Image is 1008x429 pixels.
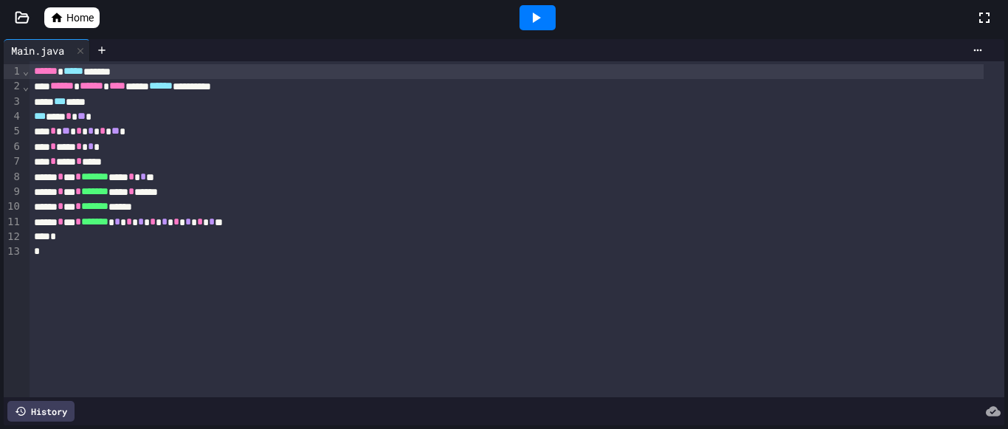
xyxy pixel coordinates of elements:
[4,95,22,109] div: 3
[4,109,22,124] div: 4
[4,170,22,185] div: 8
[4,79,22,94] div: 2
[4,39,90,61] div: Main.java
[22,65,30,77] span: Fold line
[4,124,22,139] div: 5
[4,215,22,230] div: 11
[4,199,22,214] div: 10
[4,185,22,199] div: 9
[4,244,22,259] div: 13
[4,64,22,79] div: 1
[7,401,75,422] div: History
[4,43,72,58] div: Main.java
[4,140,22,154] div: 6
[66,10,94,25] span: Home
[22,80,30,92] span: Fold line
[44,7,100,28] a: Home
[4,230,22,244] div: 12
[4,154,22,169] div: 7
